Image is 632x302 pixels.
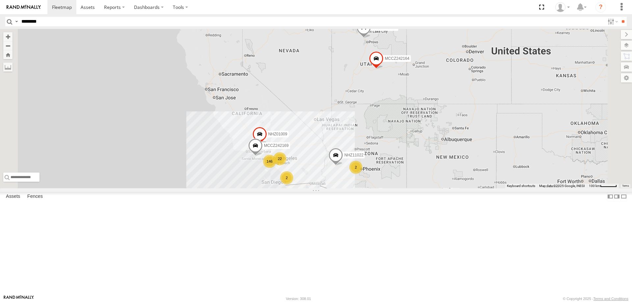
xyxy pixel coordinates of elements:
button: Zoom in [3,32,13,41]
button: Keyboard shortcuts [507,184,535,188]
a: Terms (opens in new tab) [622,185,629,187]
div: 146 [263,155,276,168]
div: 2 [280,171,293,184]
div: © Copyright 2025 - [563,297,628,301]
label: Assets [3,192,23,201]
span: MCCZ242169 [264,143,289,148]
i: ? [595,2,606,12]
span: NHZ01009 [268,132,287,136]
label: Search Query [14,17,19,26]
span: 100 km [589,184,600,188]
div: 22 [273,152,286,165]
div: 2 [349,161,362,174]
img: rand-logo.svg [7,5,41,10]
button: Zoom out [3,41,13,50]
span: MCCZ242164 [385,56,409,61]
div: Version: 308.01 [286,297,311,301]
span: MCCZ242211 [372,25,397,30]
label: Dock Summary Table to the Right [614,192,620,201]
button: Zoom Home [3,50,13,59]
label: Dock Summary Table to the Left [607,192,614,201]
a: Visit our Website [4,295,34,302]
label: Fences [24,192,46,201]
label: Hide Summary Table [620,192,627,201]
span: Map data ©2025 Google, INEGI [539,184,585,188]
button: Map Scale: 100 km per 47 pixels [587,184,619,188]
label: Map Settings [621,73,632,82]
label: Search Filter Options [605,17,619,26]
label: Measure [3,62,13,72]
div: Zulema McIntosch [553,2,572,12]
a: Terms and Conditions [593,297,628,301]
span: NHZ11022 [344,153,363,157]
